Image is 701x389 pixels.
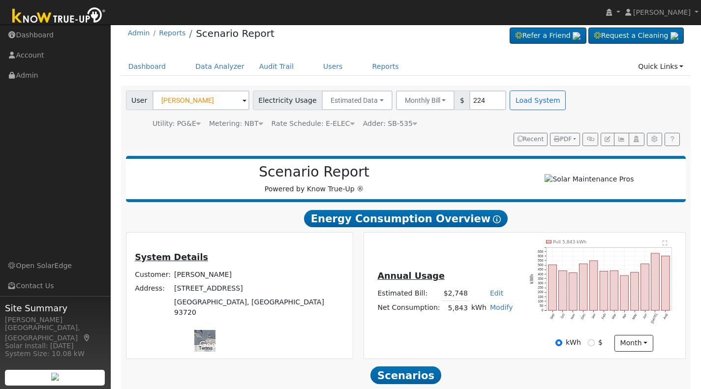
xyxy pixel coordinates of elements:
text: Sep [549,313,555,320]
button: Estimated Data [322,90,393,110]
div: Powered by Know True-Up ® [131,164,498,194]
img: retrieve [573,32,580,40]
button: Generate Report Link [582,133,598,147]
text: Oct [560,313,566,319]
a: Help Link [665,133,680,147]
td: kWh [469,301,488,315]
div: Metering: NBT [209,119,263,129]
button: Settings [647,133,662,147]
text: 600 [538,254,544,257]
rect: onclick="" [662,256,670,310]
text: kWh [530,274,534,284]
a: Refer a Friend [510,28,586,44]
a: Dashboard [121,58,174,76]
td: Customer: [133,268,173,281]
button: Login As [629,133,644,147]
span: Site Summary [5,301,105,315]
a: Terms (opens in new tab) [199,345,213,351]
text: 250 [538,286,544,289]
text: Nov [570,312,576,319]
text: 200 [538,290,544,294]
text: 500 [538,263,544,267]
td: Net Consumption: [376,301,442,315]
text: Mar [611,312,617,319]
span: Scenarios [370,366,441,384]
td: Estimated Bill: [376,287,442,301]
a: Edit [490,289,503,297]
text: 550 [538,259,544,262]
a: Scenario Report [196,28,274,39]
text: May [632,313,638,320]
text: Jan [591,313,596,319]
span: User [126,90,153,110]
text: 450 [538,268,544,271]
td: 5,843 [442,301,469,315]
text: Pull 5,843 kWh [553,239,587,244]
a: Audit Trail [252,58,301,76]
input: $ [588,339,595,346]
a: Request a Cleaning [588,28,684,44]
u: System Details [135,252,208,262]
td: [PERSON_NAME] [173,268,346,281]
img: retrieve [671,32,678,40]
input: Select a User [152,90,249,110]
span: PDF [554,136,572,143]
rect: onclick="" [631,272,639,310]
a: Quick Links [631,58,691,76]
rect: onclick="" [579,264,588,310]
button: Load System [510,90,566,110]
a: Admin [128,29,150,37]
button: month [614,335,653,352]
text: Apr [622,312,628,319]
rect: onclick="" [610,270,618,310]
td: $2,748 [442,287,469,301]
a: Users [316,58,350,76]
a: Open this area in Google Maps (opens a new window) [197,339,229,352]
i: Show Help [493,215,501,223]
label: $ [598,337,603,348]
text: 150 [538,295,544,298]
div: [GEOGRAPHIC_DATA], [GEOGRAPHIC_DATA] [5,323,105,343]
label: kWh [566,337,581,348]
input: kWh [555,339,562,346]
rect: onclick="" [620,275,629,310]
span: $ [454,90,470,110]
div: Solar Install: [DATE] [5,341,105,351]
div: Utility: PG&E [152,119,201,129]
text: 300 [538,281,544,285]
h2: Scenario Report [136,164,492,180]
a: Map [83,334,91,342]
text: Aug [663,313,669,320]
div: System Size: 10.08 kW [5,349,105,359]
a: Reports [365,58,406,76]
button: PDF [550,133,580,147]
td: [STREET_ADDRESS] [173,281,346,295]
a: Modify [490,303,513,311]
text: 400 [538,272,544,275]
span: Electricity Usage [253,90,322,110]
div: [PERSON_NAME] [5,315,105,325]
rect: onclick="" [559,270,567,310]
text: Feb [601,313,607,320]
img: Know True-Up [7,5,111,28]
rect: onclick="" [590,261,598,310]
img: Solar Maintenance Pros [545,174,634,184]
u: Annual Usage [377,271,444,281]
text: 0 [542,308,544,312]
text: 50 [540,304,544,307]
td: Address: [133,281,173,295]
text: 650 [538,249,544,253]
text: 100 [538,299,544,303]
div: Adder: SB-535 [363,119,417,129]
rect: onclick="" [641,264,649,310]
span: [PERSON_NAME] [633,8,691,16]
button: Multi-Series Graph [614,133,629,147]
text: 350 [538,276,544,280]
a: Data Analyzer [188,58,252,76]
text: [DATE] [650,313,658,324]
text: Dec [580,312,586,319]
span: Alias: None [272,120,355,127]
button: Recent [514,133,548,147]
span: Energy Consumption Overview [304,210,508,228]
text: Jun [642,313,648,319]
